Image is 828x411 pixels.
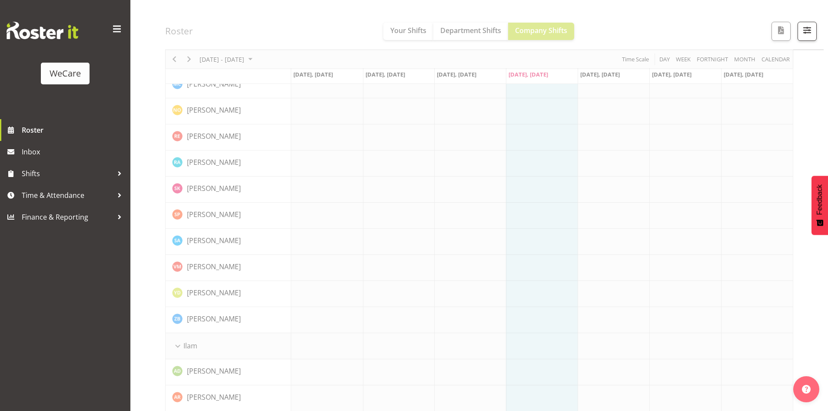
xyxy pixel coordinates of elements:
[811,176,828,235] button: Feedback - Show survey
[798,22,817,41] button: Filter Shifts
[22,124,126,137] span: Roster
[7,22,78,39] img: Rosterit website logo
[22,211,113,224] span: Finance & Reporting
[816,184,824,215] span: Feedback
[22,167,113,180] span: Shifts
[50,67,81,80] div: WeCare
[802,385,811,394] img: help-xxl-2.png
[22,189,113,202] span: Time & Attendance
[22,145,126,158] span: Inbox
